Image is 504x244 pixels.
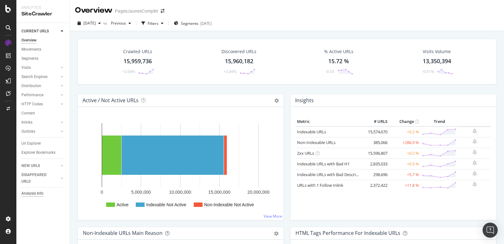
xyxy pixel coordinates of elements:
[364,169,389,180] td: 298,696
[21,5,65,10] div: Analytics
[103,20,108,26] span: vs
[21,149,55,156] div: Explorer Bookmarks
[225,57,253,65] div: 15,960,182
[297,150,314,156] a: 2xx URLs
[264,213,282,219] a: View More
[75,18,103,28] button: [DATE]
[423,48,451,55] div: Visits Volume
[224,69,237,74] div: +2.04%
[389,158,421,169] td: +0.5 %
[21,74,48,80] div: Search Engines
[364,158,389,169] td: 2,835,033
[108,18,134,28] button: Previous
[148,21,158,26] div: Filters
[21,83,41,89] div: Distribution
[483,223,498,238] div: Open Intercom Messenger
[21,110,35,117] div: Content
[21,46,41,53] div: Movements
[472,171,477,176] div: bell-plus
[364,180,389,191] td: 2,372,422
[21,149,65,156] a: Explorer Bookmarks
[472,150,477,155] div: bell-plus
[472,139,477,144] div: bell-plus
[21,55,65,62] a: Segments
[21,37,37,44] div: Overview
[364,126,389,137] td: 15,574,670
[83,96,139,105] h4: Active / Not Active URLs
[83,117,279,215] svg: A chart.
[21,55,38,62] div: Segments
[21,101,59,108] a: HTTP Codes
[21,28,59,35] a: CURRENT URLS
[472,129,477,134] div: bell-plus
[200,21,212,26] div: [DATE]
[21,37,65,44] a: Overview
[21,190,43,197] div: Analysis Info
[21,119,32,126] div: Inlinks
[297,161,350,167] a: Indexable URLs with Bad H1
[423,57,451,65] div: 13,350,394
[21,128,59,135] a: Outlinks
[83,230,163,236] div: Non-Indexable URLs Main Reason
[221,48,256,55] div: Discovered URLs
[21,92,43,98] div: Performance
[21,92,59,98] a: Performance
[208,190,230,195] text: 15,000,000
[21,64,31,71] div: Visits
[389,180,421,191] td: +11.8 %
[139,18,166,28] button: Filters
[21,190,65,197] a: Analysis Info
[21,140,65,147] a: Url Explorer
[472,160,477,165] div: bell-plus
[21,140,41,147] div: Url Explorer
[364,148,389,158] td: 15,596,807
[101,190,103,195] text: 0
[389,169,421,180] td: +5.7 %
[274,231,278,236] div: gear
[115,8,158,14] div: PagesJaunesComplet
[21,10,65,18] div: SiteCrawler
[171,18,214,28] button: Segments[DATE]
[364,137,389,148] td: 385,066
[297,172,366,177] a: Indexable URLs with Bad Description
[21,101,43,108] div: HTTP Codes
[108,20,126,26] span: Previous
[21,83,59,89] a: Distribution
[181,21,198,26] span: Segments
[328,57,349,65] div: 15.72 %
[297,129,326,135] a: Indexable URLs
[297,182,343,188] a: URLs with 1 Follow Inlink
[117,202,129,207] text: Active
[123,57,152,65] div: 15,959,736
[21,128,35,135] div: Outlinks
[389,137,421,148] td: +286.9 %
[364,117,389,126] th: # URLS
[21,64,59,71] a: Visits
[21,28,49,35] div: CURRENT URLS
[75,5,112,16] div: Overview
[389,148,421,158] td: +0.2 %
[169,190,191,195] text: 10,000,000
[472,182,477,187] div: bell-plus
[21,172,53,185] div: DISAPPEARED URLS
[83,20,96,26] span: 2025 Aug. 22nd
[21,110,65,117] a: Content
[21,172,59,185] a: DISAPPEARED URLS
[389,117,421,126] th: Change
[21,163,59,169] a: NEW URLS
[122,69,135,74] div: +2.04%
[161,9,164,13] div: arrow-right-arrow-left
[131,190,151,195] text: 5,000,000
[21,119,59,126] a: Inlinks
[295,117,364,126] th: Metric
[123,48,152,55] div: Crawled URLs
[21,163,40,169] div: NEW URLS
[204,202,254,207] text: Non-Indexable Not Active
[295,96,314,105] h4: Insights
[21,46,65,53] a: Movements
[324,48,353,55] div: % Active URLs
[21,74,59,80] a: Search Engines
[422,69,434,74] div: -0.51%
[325,69,334,74] div: -0.53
